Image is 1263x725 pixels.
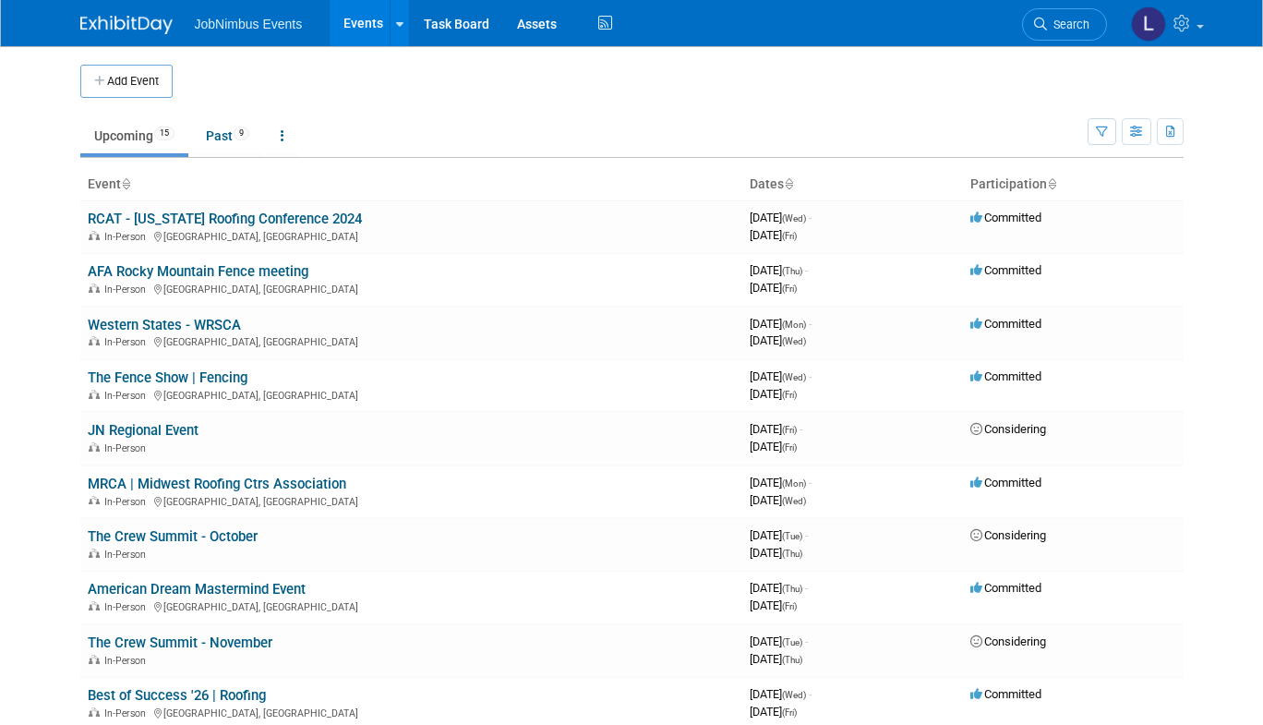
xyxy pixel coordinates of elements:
[89,390,100,399] img: In-Person Event
[750,422,802,436] span: [DATE]
[88,422,198,439] a: JN Regional Event
[88,211,362,227] a: RCAT - [US_STATE] Roofing Conference 2024
[750,528,808,542] span: [DATE]
[89,707,100,717] img: In-Person Event
[750,581,808,595] span: [DATE]
[805,634,808,648] span: -
[970,369,1041,383] span: Committed
[970,634,1046,648] span: Considering
[88,333,735,348] div: [GEOGRAPHIC_DATA], [GEOGRAPHIC_DATA]
[80,118,188,153] a: Upcoming15
[88,317,241,333] a: Western States - WRSCA
[88,228,735,243] div: [GEOGRAPHIC_DATA], [GEOGRAPHIC_DATA]
[195,17,303,31] span: JobNimbus Events
[782,320,806,330] span: (Mon)
[782,496,806,506] span: (Wed)
[782,231,797,241] span: (Fri)
[1131,6,1166,42] img: Laly Matos
[970,581,1041,595] span: Committed
[89,336,100,345] img: In-Person Event
[88,369,247,386] a: The Fence Show | Fencing
[805,263,808,277] span: -
[750,440,797,453] span: [DATE]
[88,281,735,296] div: [GEOGRAPHIC_DATA], [GEOGRAPHIC_DATA]
[104,655,151,667] span: In-Person
[750,333,806,347] span: [DATE]
[970,211,1041,224] span: Committed
[750,317,812,331] span: [DATE]
[970,476,1041,489] span: Committed
[89,231,100,240] img: In-Person Event
[750,387,797,401] span: [DATE]
[784,176,793,191] a: Sort by Start Date
[104,231,151,243] span: In-Person
[782,690,806,700] span: (Wed)
[970,317,1041,331] span: Committed
[809,211,812,224] span: -
[88,705,735,719] div: [GEOGRAPHIC_DATA], [GEOGRAPHIC_DATA]
[750,493,806,507] span: [DATE]
[970,263,1041,277] span: Committed
[970,528,1046,542] span: Considering
[104,601,151,613] span: In-Person
[104,549,151,561] span: In-Person
[88,598,735,613] div: [GEOGRAPHIC_DATA], [GEOGRAPHIC_DATA]
[88,263,308,280] a: AFA Rocky Mountain Fence meeting
[88,493,735,508] div: [GEOGRAPHIC_DATA], [GEOGRAPHIC_DATA]
[782,601,797,611] span: (Fri)
[80,169,742,200] th: Event
[970,422,1046,436] span: Considering
[750,705,797,719] span: [DATE]
[800,422,802,436] span: -
[750,263,808,277] span: [DATE]
[89,284,100,293] img: In-Person Event
[104,284,151,296] span: In-Person
[750,369,812,383] span: [DATE]
[805,581,808,595] span: -
[104,707,151,719] span: In-Person
[750,476,812,489] span: [DATE]
[192,118,263,153] a: Past9
[104,336,151,348] span: In-Person
[104,442,151,454] span: In-Person
[782,584,802,594] span: (Thu)
[782,266,802,276] span: (Thu)
[782,284,797,294] span: (Fri)
[750,281,797,295] span: [DATE]
[750,634,808,648] span: [DATE]
[782,213,806,224] span: (Wed)
[1022,8,1107,41] a: Search
[782,531,802,541] span: (Tue)
[782,372,806,382] span: (Wed)
[104,390,151,402] span: In-Person
[742,169,963,200] th: Dates
[782,478,806,489] span: (Mon)
[750,228,797,242] span: [DATE]
[970,687,1041,701] span: Committed
[89,442,100,452] img: In-Person Event
[963,169,1184,200] th: Participation
[88,634,272,651] a: The Crew Summit - November
[805,528,808,542] span: -
[89,655,100,664] img: In-Person Event
[809,317,812,331] span: -
[80,16,173,34] img: ExhibitDay
[88,581,306,598] a: American Dream Mastermind Event
[750,211,812,224] span: [DATE]
[80,65,173,98] button: Add Event
[88,476,346,492] a: MRCA | Midwest Roofing Ctrs Association
[88,528,258,545] a: The Crew Summit - October
[782,390,797,400] span: (Fri)
[88,687,266,704] a: Best of Success '26 | Roofing
[782,336,806,346] span: (Wed)
[1047,18,1089,31] span: Search
[809,369,812,383] span: -
[750,687,812,701] span: [DATE]
[89,496,100,505] img: In-Person Event
[809,687,812,701] span: -
[89,549,100,558] img: In-Person Event
[782,425,797,435] span: (Fri)
[750,652,802,666] span: [DATE]
[234,127,249,140] span: 9
[89,601,100,610] img: In-Person Event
